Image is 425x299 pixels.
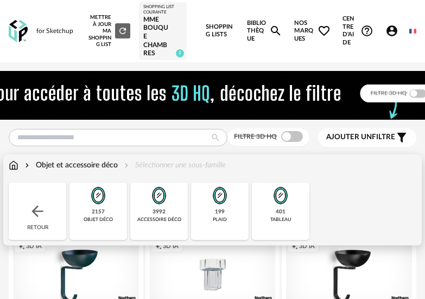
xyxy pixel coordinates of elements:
[234,133,277,140] span: Filtre 3D HQ
[143,16,182,58] div: MME BOUQUE chambres
[176,49,184,57] span: 2
[18,243,25,251] span: Creation icon
[92,209,105,216] div: 2157
[276,209,286,216] div: 401
[9,183,66,240] div: Retour
[143,4,182,16] div: Shopping List courante
[299,243,315,251] span: 3D IA
[84,217,113,223] div: objet déco
[318,128,416,147] button: Ajouter unfiltre Filter icon
[153,209,166,216] div: 3992
[23,160,31,171] img: svg+xml;base64,PHN2ZyB3aWR0aD0iMTYiIGhlaWdodD0iMTYiIHZpZXdCb3g9IjAgMCAxNiAxNiIgZmlsbD0ibm9uZSIgeG...
[9,160,18,171] img: svg+xml;base64,PHN2ZyB3aWR0aD0iMTYiIGhlaWdodD0iMTciIHZpZXdCb3g9IjAgMCAxNiAxNyIgZmlsbD0ibm9uZSIgeG...
[342,15,373,47] span: Centre d'aideHelp Circle Outline icon
[163,243,179,251] span: 3D IA
[29,203,46,220] img: svg+xml;base64,PHN2ZyB3aWR0aD0iMjQiIGhlaWdodD0iMjQiIHZpZXdCb3g9IjAgMCAyNCAyNCIgZmlsbD0ibm9uZSIgeG...
[385,24,403,37] span: Account Circle icon
[395,131,408,144] span: Filter icon
[385,24,398,37] span: Account Circle icon
[318,24,331,37] span: Heart Outline icon
[9,20,28,42] img: OXP
[360,24,373,37] span: Help Circle Outline icon
[207,183,233,209] img: Miroir.png
[36,27,73,36] div: for Sketchup
[291,243,298,251] span: Creation icon
[23,160,118,171] div: Objet et accessoire déco
[146,183,172,209] img: Miroir.png
[213,217,227,223] div: plaid
[268,183,294,209] img: Miroir.png
[118,28,128,34] span: Refresh icon
[137,217,181,223] div: accessoire déco
[215,209,225,216] div: 199
[85,183,111,209] img: Miroir.png
[409,28,416,35] img: fr
[270,217,291,223] div: tableau
[326,133,372,141] span: Ajouter un
[143,4,182,58] a: Shopping List courante MME BOUQUE chambres 2
[86,14,130,48] div: Mettre à jour ma Shopping List
[326,133,395,142] span: filtre
[26,243,42,251] span: 3D IA
[269,24,282,37] span: Magnify icon
[155,243,162,251] span: Creation icon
